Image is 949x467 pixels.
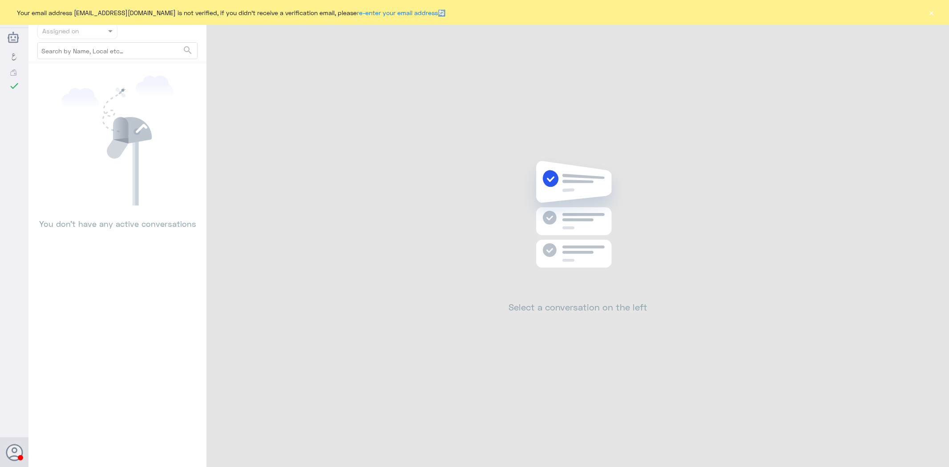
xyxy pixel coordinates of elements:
p: You don’t have any active conversations [37,205,198,230]
button: Avatar [6,444,23,461]
span: search [182,45,193,56]
h2: Select a conversation on the left [509,302,647,312]
button: × [927,8,936,17]
button: search [182,43,193,58]
input: Search by Name, Local etc… [38,43,197,59]
a: re-enter your email address [357,9,438,16]
span: Your email address [EMAIL_ADDRESS][DOMAIN_NAME] is not verified, if you didn't receive a verifica... [17,8,445,17]
i: check [9,81,20,91]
